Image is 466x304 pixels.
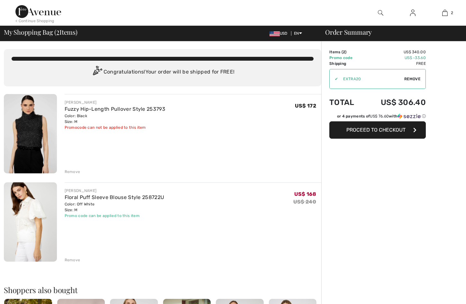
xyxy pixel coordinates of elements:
[293,199,316,205] s: US$ 240
[65,257,80,263] div: Remove
[329,91,364,113] td: Total
[364,55,426,61] td: US$ -33.60
[91,66,104,79] img: Congratulation2.svg
[56,27,59,36] span: 2
[364,91,426,113] td: US$ 306.40
[329,49,364,55] td: Items ( )
[370,114,389,118] span: US$ 76.60
[12,66,314,79] div: Congratulations! Your order will be shipped for FREE!
[295,103,316,109] span: US$ 172
[425,285,460,301] iframe: Opens a widget where you can find more information
[329,61,364,66] td: Shipping
[294,191,316,197] span: US$ 168
[378,9,383,17] img: search the website
[65,194,164,200] a: Floral Puff Sleeve Blouse Style 258722U
[65,106,165,112] a: Fuzzy Hip-Length Pullover Style 253793
[4,29,78,35] span: My Shopping Bag ( Items)
[317,29,462,35] div: Order Summary
[429,9,461,17] a: 2
[4,286,321,294] h2: Shoppers also bought
[442,9,448,17] img: My Bag
[404,76,420,82] span: Remove
[329,113,426,121] div: or 4 payments ofUS$ 76.60withSezzle Click to learn more about Sezzle
[329,121,426,139] button: Proceed to Checkout
[294,31,302,36] span: EN
[329,55,364,61] td: Promo code
[405,9,421,17] a: Sign In
[397,113,421,119] img: Sezzle
[410,9,416,17] img: My Info
[65,213,164,219] div: Promo code can be applied to this item
[270,31,280,36] img: US Dollar
[337,113,426,119] div: or 4 payments of with
[338,69,404,89] input: Promo code
[65,169,80,175] div: Remove
[343,50,345,54] span: 2
[346,127,406,133] span: Proceed to Checkout
[330,76,338,82] div: ✔
[4,94,57,173] img: Fuzzy Hip-Length Pullover Style 253793
[65,125,165,130] div: Promocode can not be applied to this item
[15,5,61,18] img: 1ère Avenue
[364,61,426,66] td: Free
[65,188,164,194] div: [PERSON_NAME]
[65,100,165,105] div: [PERSON_NAME]
[65,201,164,213] div: Color: Off White Size: M
[270,31,290,36] span: USD
[364,49,426,55] td: US$ 340.00
[4,182,57,262] img: Floral Puff Sleeve Blouse Style 258722U
[15,18,54,24] div: < Continue Shopping
[451,10,453,16] span: 2
[65,113,165,125] div: Color: Black Size: M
